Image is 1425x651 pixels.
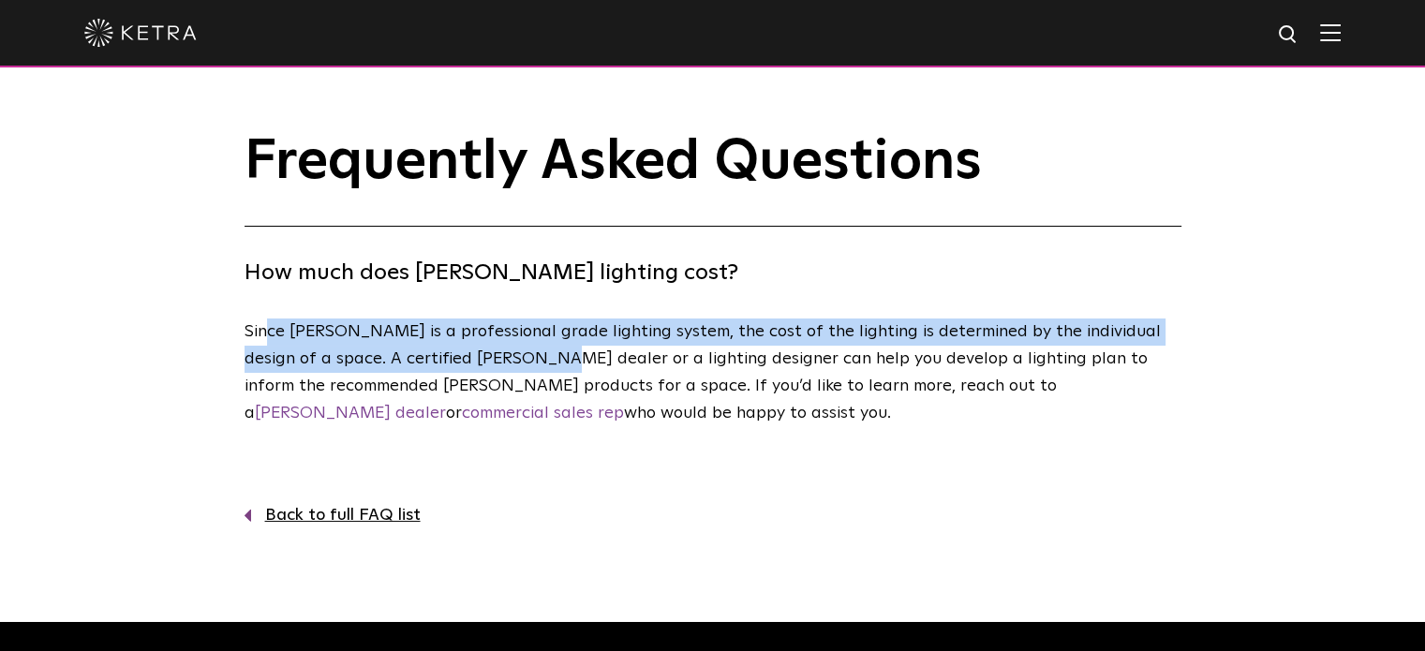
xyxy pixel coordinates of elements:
[462,405,624,422] a: commercial sales rep
[245,318,1172,426] p: Since [PERSON_NAME] is a professional grade lighting system, the cost of the lighting is determin...
[1320,23,1341,41] img: Hamburger%20Nav.svg
[1277,23,1300,47] img: search icon
[245,255,1181,290] h4: How much does [PERSON_NAME] lighting cost?
[245,131,1181,227] h1: Frequently Asked Questions
[255,405,446,422] a: [PERSON_NAME] dealer
[84,19,197,47] img: ketra-logo-2019-white
[245,502,1181,529] a: Back to full FAQ list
